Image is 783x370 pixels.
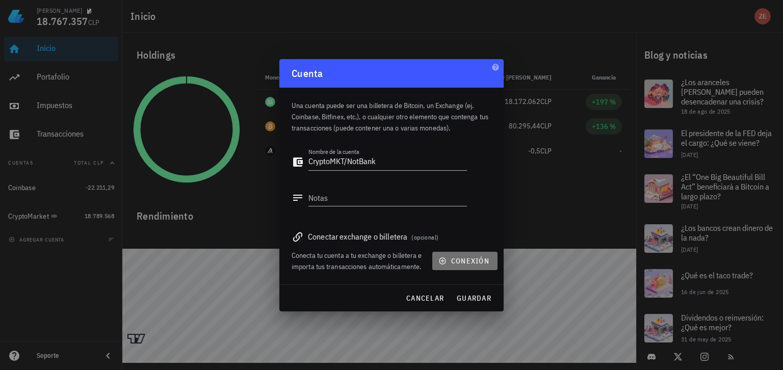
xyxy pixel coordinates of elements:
div: Conectar exchange o billetera [292,229,491,244]
button: cancelar [402,289,448,307]
label: Nombre de la cuenta [308,148,359,155]
span: conexión [440,256,489,266]
span: cancelar [406,294,444,303]
div: Conecta tu cuenta a tu exchange o billetera e importa tus transacciones automáticamente. [292,250,426,272]
button: conexión [432,252,498,270]
div: Una cuenta puede ser una billetera de Bitcoin, un Exchange (ej. Coinbase, Bitfinex, etc.), o cual... [292,88,491,140]
span: guardar [456,294,491,303]
span: (opcional) [411,233,438,241]
button: guardar [452,289,495,307]
div: Cuenta [279,59,504,88]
